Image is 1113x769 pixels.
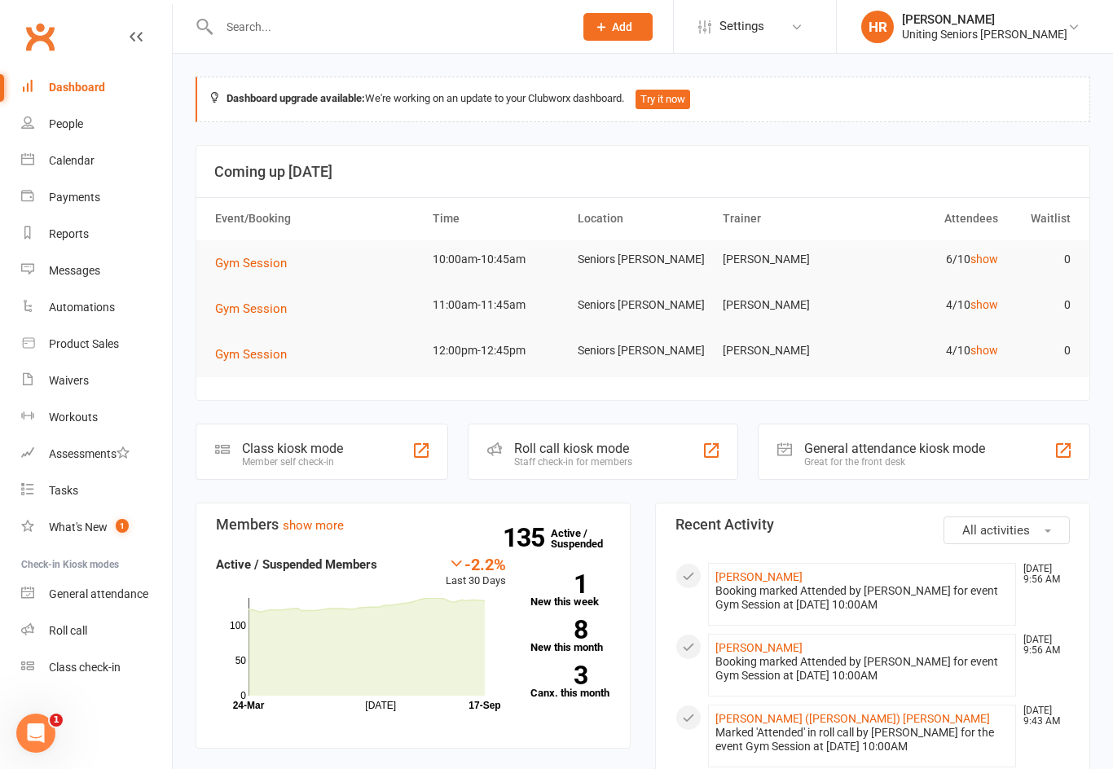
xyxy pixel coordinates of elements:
[49,81,105,94] div: Dashboard
[242,441,343,456] div: Class kiosk mode
[216,557,377,572] strong: Active / Suspended Members
[21,253,172,289] a: Messages
[530,574,611,607] a: 1New this week
[860,198,1005,239] th: Attendees
[1005,240,1078,279] td: 0
[636,90,690,109] button: Try it now
[49,117,83,130] div: People
[116,519,129,533] span: 1
[530,663,587,688] strong: 3
[1005,198,1078,239] th: Waitlist
[514,441,632,456] div: Roll call kiosk mode
[902,12,1067,27] div: [PERSON_NAME]
[21,509,172,546] a: What's New1
[49,227,89,240] div: Reports
[20,16,60,57] a: Clubworx
[503,525,551,550] strong: 135
[530,666,611,698] a: 3Canx. this month
[21,289,172,326] a: Automations
[970,344,998,357] a: show
[283,518,344,533] a: show more
[49,374,89,387] div: Waivers
[242,456,343,468] div: Member self check-in
[715,286,860,324] td: [PERSON_NAME]
[860,332,1005,370] td: 4/10
[49,521,108,534] div: What's New
[21,106,172,143] a: People
[215,301,287,316] span: Gym Session
[49,661,121,674] div: Class check-in
[570,240,715,279] td: Seniors [PERSON_NAME]
[675,516,1070,533] h3: Recent Activity
[612,20,632,33] span: Add
[425,198,570,239] th: Time
[227,92,365,104] strong: Dashboard upgrade available:
[715,712,990,725] a: [PERSON_NAME] ([PERSON_NAME]) [PERSON_NAME]
[49,264,100,277] div: Messages
[715,641,803,654] a: [PERSON_NAME]
[570,198,715,239] th: Location
[530,620,611,653] a: 8New this month
[215,299,298,319] button: Gym Session
[715,332,860,370] td: [PERSON_NAME]
[715,240,860,279] td: [PERSON_NAME]
[530,572,587,596] strong: 1
[570,286,715,324] td: Seniors [PERSON_NAME]
[214,15,562,38] input: Search...
[1015,705,1069,727] time: [DATE] 9:43 AM
[21,363,172,399] a: Waivers
[49,587,148,600] div: General attendance
[551,516,622,561] a: 135Active / Suspended
[902,27,1067,42] div: Uniting Seniors [PERSON_NAME]
[49,337,119,350] div: Product Sales
[215,253,298,273] button: Gym Session
[49,301,115,314] div: Automations
[860,240,1005,279] td: 6/10
[861,11,894,43] div: HR
[49,447,130,460] div: Assessments
[530,617,587,642] strong: 8
[49,624,87,637] div: Roll call
[715,198,860,239] th: Trainer
[804,441,985,456] div: General attendance kiosk mode
[49,191,100,204] div: Payments
[21,436,172,472] a: Assessments
[1015,635,1069,656] time: [DATE] 9:56 AM
[21,216,172,253] a: Reports
[49,154,95,167] div: Calendar
[216,516,610,533] h3: Members
[446,555,506,573] div: -2.2%
[215,347,287,362] span: Gym Session
[715,570,803,583] a: [PERSON_NAME]
[715,584,1009,612] div: Booking marked Attended by [PERSON_NAME] for event Gym Session at [DATE] 10:00AM
[944,516,1070,544] button: All activities
[514,456,632,468] div: Staff check-in for members
[715,655,1009,683] div: Booking marked Attended by [PERSON_NAME] for event Gym Session at [DATE] 10:00AM
[21,649,172,686] a: Class kiosk mode
[715,726,1009,754] div: Marked 'Attended' in roll call by [PERSON_NAME] for the event Gym Session at [DATE] 10:00AM
[970,253,998,266] a: show
[49,484,78,497] div: Tasks
[570,332,715,370] td: Seniors [PERSON_NAME]
[719,8,764,45] span: Settings
[49,411,98,424] div: Workouts
[21,472,172,509] a: Tasks
[1005,332,1078,370] td: 0
[215,345,298,364] button: Gym Session
[446,555,506,590] div: Last 30 Days
[1015,564,1069,585] time: [DATE] 9:56 AM
[860,286,1005,324] td: 4/10
[21,69,172,106] a: Dashboard
[21,326,172,363] a: Product Sales
[21,613,172,649] a: Roll call
[970,298,998,311] a: show
[21,143,172,179] a: Calendar
[962,523,1030,538] span: All activities
[208,198,425,239] th: Event/Booking
[16,714,55,753] iframe: Intercom live chat
[50,714,63,727] span: 1
[215,256,287,270] span: Gym Session
[21,179,172,216] a: Payments
[21,576,172,613] a: General attendance kiosk mode
[214,164,1071,180] h3: Coming up [DATE]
